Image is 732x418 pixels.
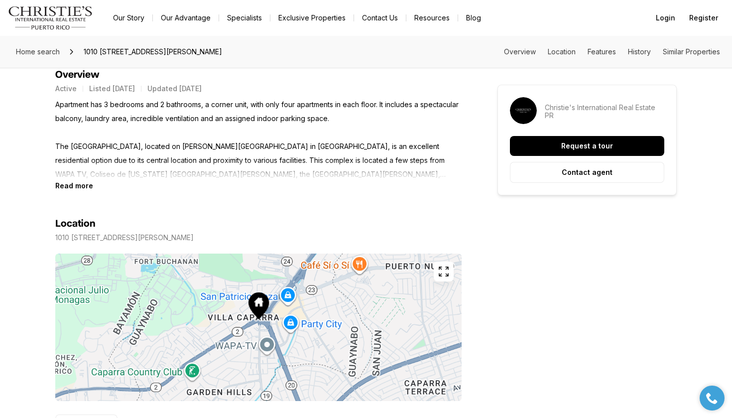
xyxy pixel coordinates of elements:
a: Skip to: Location [548,47,576,56]
span: Home search [16,47,60,56]
p: Contact agent [562,168,612,176]
a: Skip to: Overview [504,47,536,56]
a: Exclusive Properties [270,11,354,25]
p: Request a tour [561,142,613,150]
a: Resources [406,11,458,25]
a: Skip to: History [628,47,651,56]
img: Map of 1010 AVE LUIS VIGOREAUX #804, GUAYNABO PR, 00966 [55,254,462,401]
p: Active [55,85,77,93]
img: logo [8,6,93,30]
a: Home search [12,44,64,60]
button: Register [683,8,724,28]
span: Login [656,14,675,22]
a: Our Story [105,11,152,25]
a: Specialists [219,11,270,25]
nav: Page section menu [504,48,720,56]
p: Christie's International Real Estate PR [545,104,664,120]
button: Contact agent [510,162,664,183]
span: Register [689,14,718,22]
button: Login [650,8,681,28]
p: 1010 [STREET_ADDRESS][PERSON_NAME] [55,234,194,242]
p: Updated [DATE] [147,85,202,93]
a: Our Advantage [153,11,219,25]
p: Apartment has 3 bedrooms and 2 bathrooms, a corner unit, with only four apartments in each floor.... [55,98,462,181]
button: Request a tour [510,136,664,156]
span: 1010 [STREET_ADDRESS][PERSON_NAME] [80,44,226,60]
a: Skip to: Similar Properties [663,47,720,56]
a: Skip to: Features [588,47,616,56]
h4: Overview [55,69,462,81]
button: Read more [55,181,93,190]
h4: Location [55,218,96,230]
p: Listed [DATE] [89,85,135,93]
a: Blog [458,11,489,25]
button: Contact Us [354,11,406,25]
